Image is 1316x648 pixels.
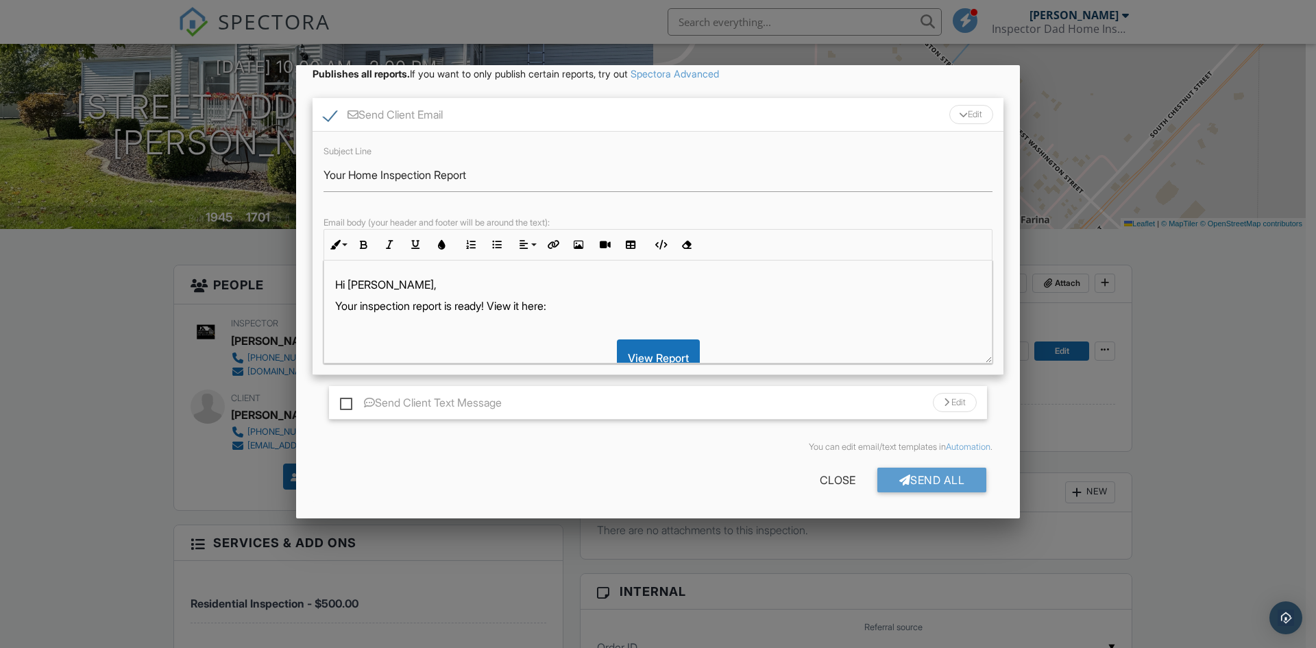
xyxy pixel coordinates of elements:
[324,146,371,156] label: Subject Line
[376,232,402,258] button: Italic (Ctrl+I)
[428,232,454,258] button: Colors
[324,442,992,453] div: You can edit email/text templates in .
[484,232,510,258] button: Unordered List
[618,232,644,258] button: Insert Table
[340,396,502,413] label: Send Client Text Message
[324,217,550,228] label: Email body (your header and footer will be around the text):
[335,298,981,313] p: Your inspection report is ready! View it here:
[565,232,592,258] button: Insert Image (Ctrl+P)
[933,393,977,412] div: Edit
[949,105,993,124] div: Edit
[631,68,719,80] a: Spectora Advanced
[1269,601,1302,634] div: Open Intercom Messenger
[539,232,565,258] button: Insert Link (Ctrl+K)
[313,68,628,80] span: If you want to only publish certain reports, try out
[592,232,618,258] button: Insert Video
[946,442,990,452] a: Automation
[798,468,877,492] div: Close
[458,232,484,258] button: Ordered List
[513,232,539,258] button: Align
[877,468,987,492] div: Send All
[617,339,700,376] div: View Report
[313,68,410,80] strong: Publishes all reports.
[350,232,376,258] button: Bold (Ctrl+B)
[324,108,443,125] label: Send Client Email
[324,232,350,258] button: Inline Style
[402,232,428,258] button: Underline (Ctrl+U)
[335,277,981,292] p: Hi [PERSON_NAME],
[617,351,700,365] a: View Report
